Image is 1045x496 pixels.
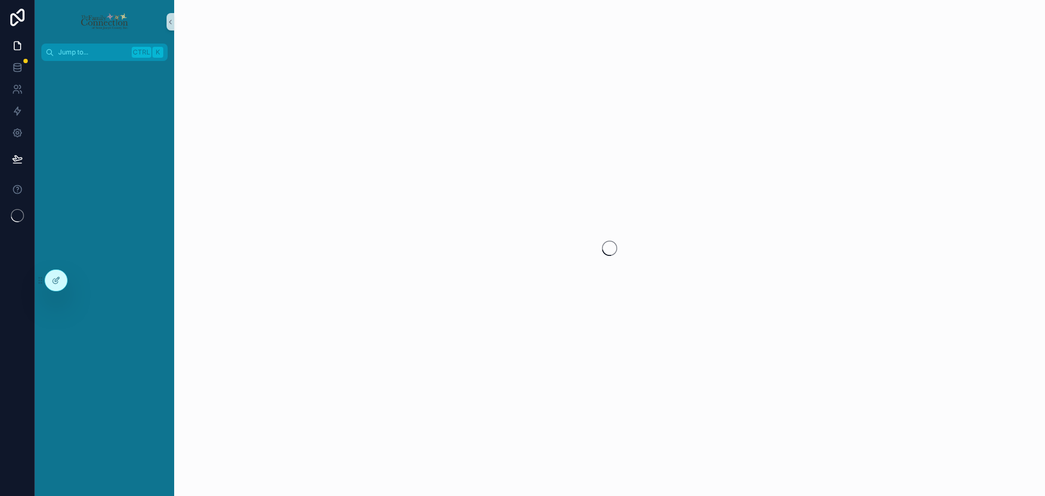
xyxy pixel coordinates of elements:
span: Ctrl [132,47,151,58]
span: K [153,48,162,57]
img: App logo [80,13,128,30]
span: Jump to... [58,48,127,57]
div: scrollable content [35,61,174,81]
button: Jump to...CtrlK [41,44,168,61]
